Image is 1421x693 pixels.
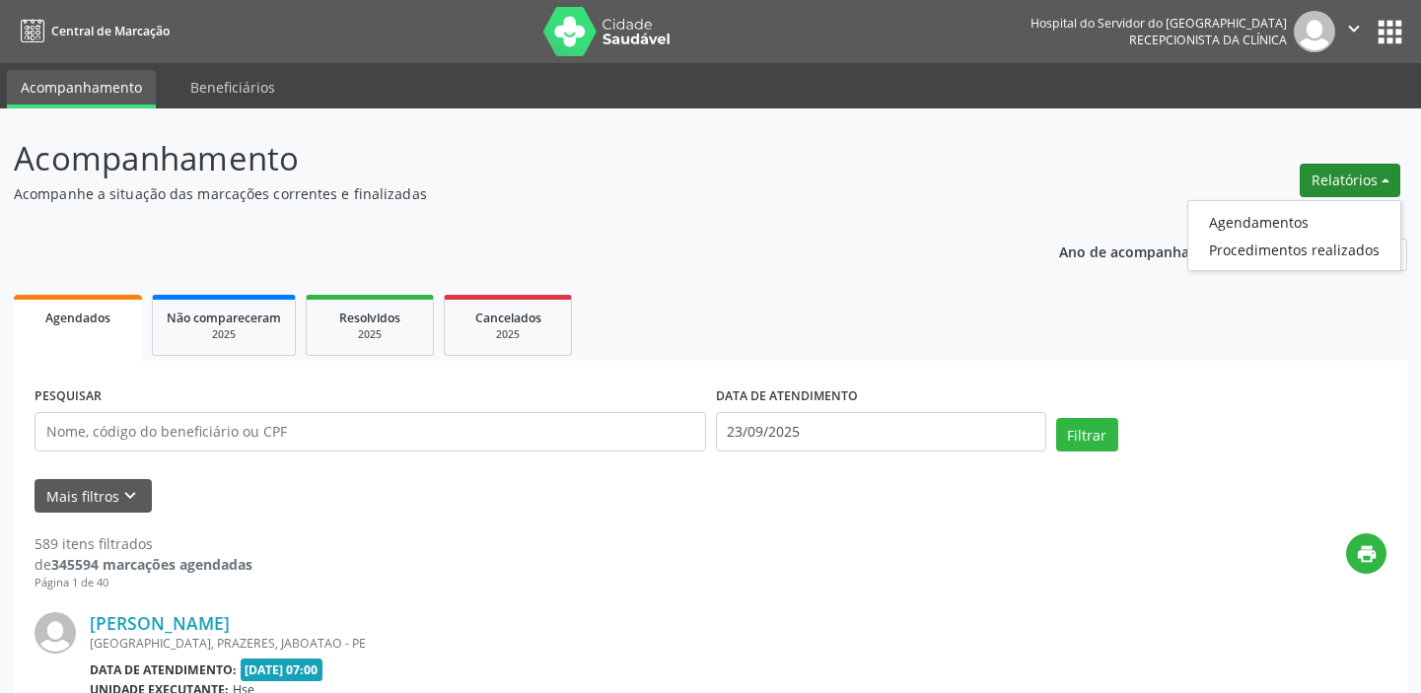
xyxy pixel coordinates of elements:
[1188,236,1400,263] a: Procedimentos realizados
[339,310,400,326] span: Resolvidos
[1188,208,1400,236] a: Agendamentos
[35,612,76,654] img: img
[7,70,156,108] a: Acompanhamento
[167,310,281,326] span: Não compareceram
[45,310,110,326] span: Agendados
[716,381,858,412] label: DATA DE ATENDIMENTO
[1300,164,1400,197] button: Relatórios
[1030,15,1287,32] div: Hospital do Servidor do [GEOGRAPHIC_DATA]
[90,612,230,634] a: [PERSON_NAME]
[1343,18,1365,39] i: 
[35,479,152,514] button: Mais filtroskeyboard_arrow_down
[51,555,252,574] strong: 345594 marcações agendadas
[35,554,252,575] div: de
[1294,11,1335,52] img: img
[320,327,419,342] div: 2025
[35,381,102,412] label: PESQUISAR
[1059,239,1234,263] p: Ano de acompanhamento
[35,533,252,554] div: 589 itens filtrados
[14,134,989,183] p: Acompanhamento
[716,412,1046,451] input: Selecione um intervalo
[119,485,141,507] i: keyboard_arrow_down
[167,327,281,342] div: 2025
[90,661,237,678] b: Data de atendimento:
[1056,418,1118,451] button: Filtrar
[51,23,170,39] span: Central de Marcação
[35,412,706,451] input: Nome, código do beneficiário ou CPF
[14,183,989,204] p: Acompanhe a situação das marcações correntes e finalizadas
[35,575,252,591] div: Página 1 de 40
[90,635,1091,652] div: [GEOGRAPHIC_DATA], PRAZERES, JABOATAO - PE
[1346,533,1386,574] button: print
[1187,200,1401,271] ul: Relatórios
[1129,32,1287,48] span: Recepcionista da clínica
[14,15,170,47] a: Central de Marcação
[459,327,557,342] div: 2025
[241,658,323,681] span: [DATE] 07:00
[1356,543,1378,565] i: print
[1335,11,1373,52] button: 
[1373,15,1407,49] button: apps
[177,70,289,104] a: Beneficiários
[475,310,541,326] span: Cancelados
